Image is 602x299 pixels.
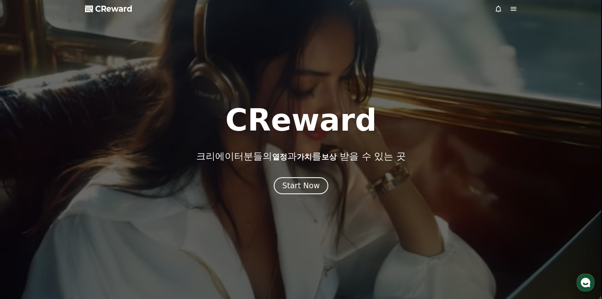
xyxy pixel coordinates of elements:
[225,105,377,135] h1: CReward
[85,4,132,14] a: CReward
[321,153,337,161] span: 보상
[58,210,65,215] span: 대화
[282,181,320,191] div: Start Now
[2,201,42,216] a: 홈
[98,210,105,215] span: 설정
[82,201,121,216] a: 설정
[297,153,312,161] span: 가치
[20,210,24,215] span: 홈
[274,184,328,190] a: Start Now
[42,201,82,216] a: 대화
[272,153,287,161] span: 열정
[95,4,132,14] span: CReward
[196,151,405,162] p: 크리에이터분들의 과 를 받을 수 있는 곳
[274,177,328,194] button: Start Now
